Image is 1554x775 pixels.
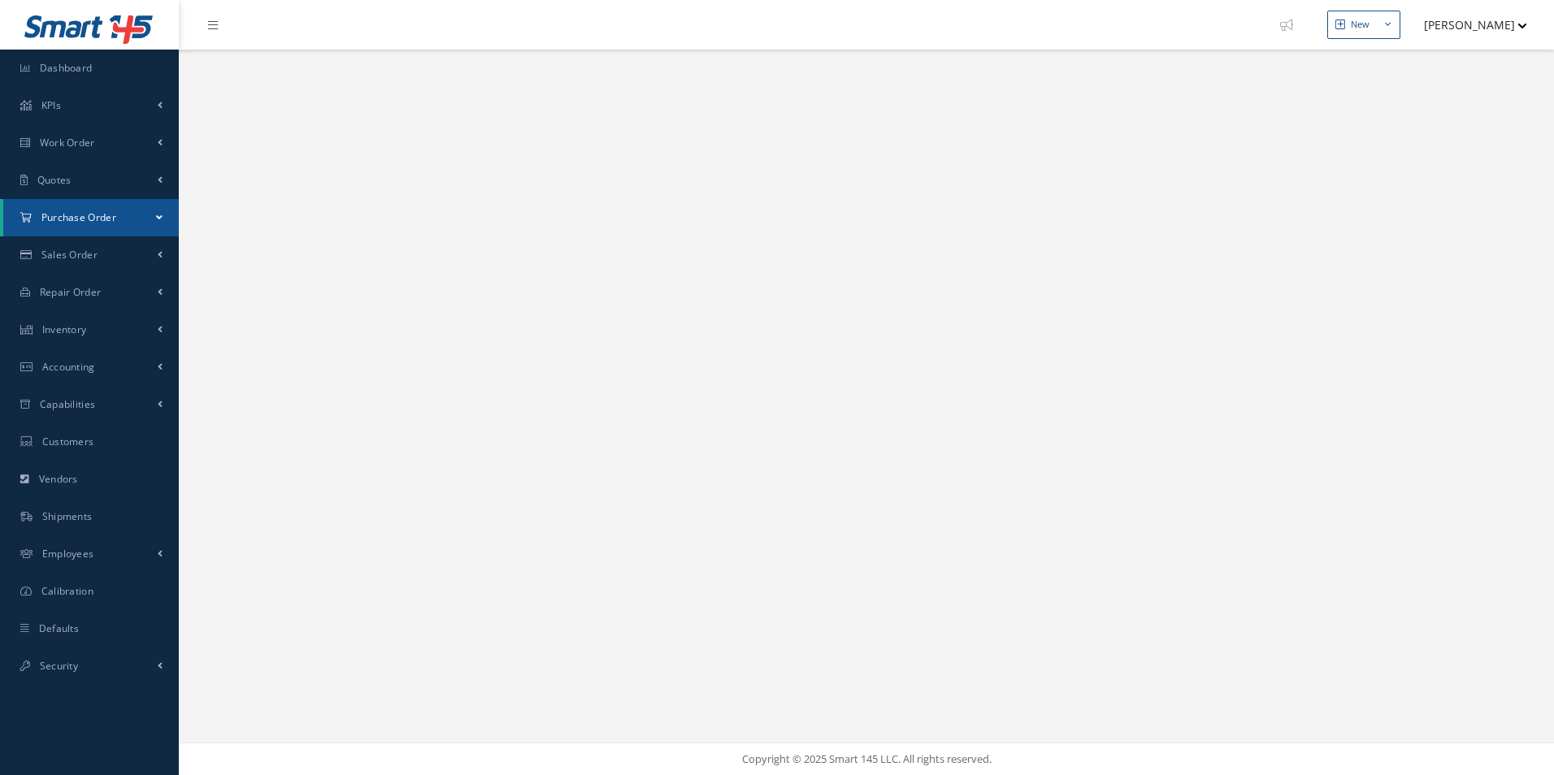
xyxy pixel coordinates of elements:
[1351,18,1370,32] div: New
[1409,9,1527,41] button: [PERSON_NAME]
[1327,11,1400,39] button: New
[195,751,1538,768] div: Copyright © 2025 Smart 145 LLC. All rights reserved.
[41,210,116,224] span: Purchase Order
[40,136,95,149] span: Work Order
[42,509,93,523] span: Shipments
[42,435,94,448] span: Customers
[3,199,179,236] a: Purchase Order
[41,584,93,598] span: Calibration
[40,397,96,411] span: Capabilities
[37,173,72,187] span: Quotes
[42,360,95,374] span: Accounting
[39,621,79,635] span: Defaults
[39,472,78,486] span: Vendors
[42,547,94,561] span: Employees
[40,285,102,299] span: Repair Order
[40,61,93,75] span: Dashboard
[40,659,78,673] span: Security
[41,98,61,112] span: KPIs
[42,323,87,336] span: Inventory
[41,248,98,262] span: Sales Order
